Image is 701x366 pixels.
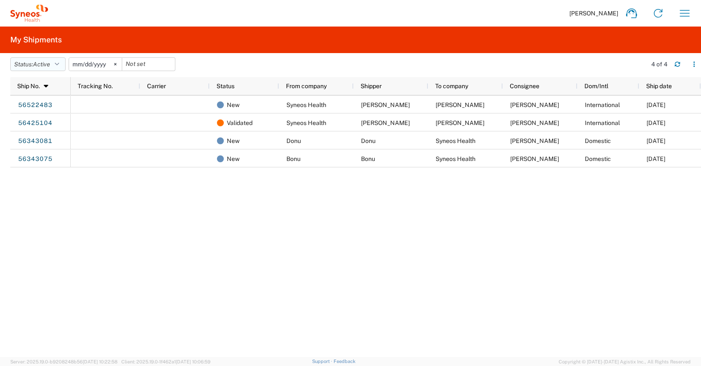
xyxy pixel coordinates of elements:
span: Bonu [361,155,375,162]
span: International [585,101,620,108]
span: 08/19/2025 [647,101,665,108]
span: Eszter Pollermann [510,119,559,126]
span: New [227,150,240,168]
a: 56522483 [18,98,53,112]
span: New [227,96,240,114]
span: Eszter Pollermann [436,119,484,126]
span: Donu [361,137,376,144]
span: [DATE] 10:06:59 [176,359,211,364]
a: Feedback [334,359,355,364]
span: Tracking No. [78,83,113,89]
span: Erika Scheidl [436,101,484,108]
span: Domestic [585,137,611,144]
span: Domestic [585,155,611,162]
span: Syneos Health [436,155,475,162]
span: Status [217,83,235,89]
span: Antoine Kouwonou [510,155,559,162]
input: Not set [69,58,122,71]
span: Donu [286,137,301,144]
span: Syneos Health [286,101,326,108]
a: 56343081 [18,134,53,148]
span: Consignee [510,83,539,89]
span: Shipper [361,83,382,89]
span: 08/01/2025 [647,137,665,144]
span: Active [33,61,50,68]
span: Erika Scheidl [510,101,559,108]
span: From company [286,83,327,89]
div: 4 of 4 [651,60,668,68]
span: Syneos Health [436,137,475,144]
span: New [227,132,240,150]
span: Syneos Health [286,119,326,126]
button: Status:Active [10,57,66,71]
span: Carrier [147,83,166,89]
span: [DATE] 10:22:58 [83,359,117,364]
a: 56425104 [18,116,53,130]
span: Client: 2025.19.0-1f462a1 [121,359,211,364]
span: Ship No. [17,83,40,89]
span: To company [435,83,468,89]
span: 08/07/2025 [647,119,665,126]
span: International [585,119,620,126]
a: 56343075 [18,152,53,166]
span: Antoine Kouwonou [361,119,410,126]
span: 08/01/2025 [647,155,665,162]
span: Server: 2025.19.0-b9208248b56 [10,359,117,364]
span: Ship date [646,83,672,89]
span: Bonu [286,155,301,162]
a: Support [312,359,334,364]
span: Copyright © [DATE]-[DATE] Agistix Inc., All Rights Reserved [559,358,691,366]
span: [PERSON_NAME] [569,9,618,17]
h2: My Shipments [10,35,62,45]
span: Dom/Intl [584,83,608,89]
span: Validated [227,114,253,132]
input: Not set [122,58,175,71]
span: Antoine Kouwonou [510,137,559,144]
span: Antoine Kouwonou [361,101,410,108]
